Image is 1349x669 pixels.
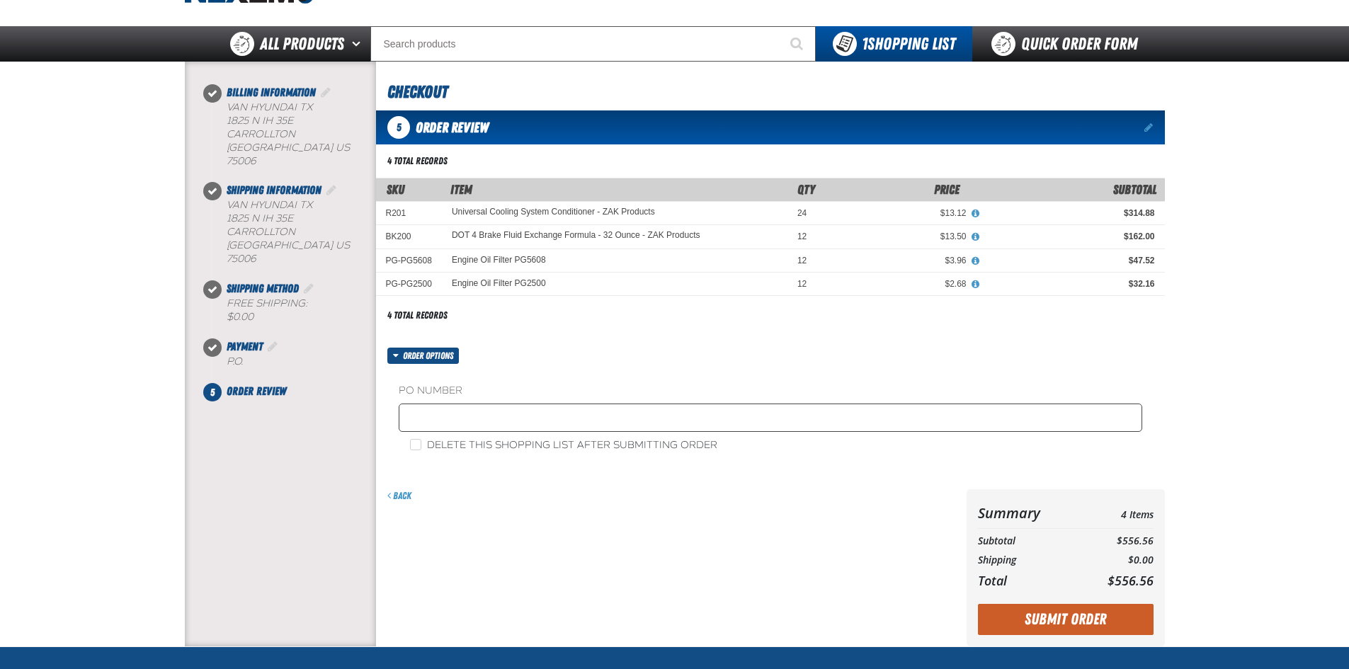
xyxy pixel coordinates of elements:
[816,26,972,62] button: You have 1 Shopping List. Open to view details
[260,31,344,57] span: All Products
[324,183,338,197] a: Edit Shipping Information
[376,272,442,295] td: PG-PG2500
[227,239,333,251] span: [GEOGRAPHIC_DATA]
[302,282,316,295] a: Edit Shipping Method
[967,231,985,244] button: View All Prices for DOT 4 Brake Fluid Exchange Formula - 32 Ounce - ZAK Products
[376,225,442,248] td: BK200
[452,255,546,265] a: Engine Oil Filter PG5608
[1144,122,1155,132] a: Edit items
[387,154,448,168] div: 4 total records
[826,231,966,242] div: $13.50
[1108,572,1154,589] span: $556.56
[212,280,376,338] li: Shipping Method. Step 3 of 5. Completed
[403,348,459,364] span: Order options
[780,26,816,62] button: Start Searching
[336,142,350,154] span: US
[1078,532,1153,551] td: $556.56
[212,383,376,400] li: Order Review. Step 5 of 5. Not Completed
[370,26,816,62] input: Search
[978,532,1079,551] th: Subtotal
[797,256,807,265] span: 12
[1078,501,1153,525] td: 4 Items
[452,278,546,288] a: Engine Oil Filter PG2500
[452,207,655,217] a: Universal Cooling System Conditioner - ZAK Products
[227,199,312,211] span: Van Hyundai TX
[967,255,985,268] button: View All Prices for Engine Oil Filter PG5608
[862,34,867,54] strong: 1
[978,501,1079,525] th: Summary
[227,311,254,323] strong: $0.00
[227,212,293,224] span: 1825 N IH 35E
[227,297,376,324] div: Free Shipping:
[202,84,376,400] nav: Checkout steps. Current step is Order Review. Step 5 of 5
[978,569,1079,592] th: Total
[826,255,966,266] div: $3.96
[387,309,448,322] div: 4 total records
[826,278,966,290] div: $2.68
[227,155,256,167] bdo: 75006
[266,340,280,353] a: Edit Payment
[986,207,1155,219] div: $314.88
[227,384,286,398] span: Order Review
[934,182,960,197] span: Price
[227,282,299,295] span: Shipping Method
[227,355,376,369] div: P.O.
[986,278,1155,290] div: $32.16
[862,34,955,54] span: Shopping List
[227,253,256,265] bdo: 75006
[387,82,448,102] span: Checkout
[227,183,321,197] span: Shipping Information
[347,26,370,62] button: Open All Products pages
[227,86,316,99] span: Billing Information
[227,128,295,140] span: CARROLLTON
[978,551,1079,570] th: Shipping
[450,182,472,197] span: Item
[797,182,815,197] span: Qty
[227,340,263,353] span: Payment
[986,255,1155,266] div: $47.52
[376,248,442,272] td: PG-PG5608
[387,490,411,501] a: Back
[797,231,807,241] span: 12
[797,279,807,289] span: 12
[376,202,442,225] td: R201
[319,86,333,99] a: Edit Billing Information
[986,231,1155,242] div: $162.00
[227,142,333,154] span: [GEOGRAPHIC_DATA]
[797,208,807,218] span: 24
[1078,551,1153,570] td: $0.00
[212,182,376,280] li: Shipping Information. Step 2 of 5. Completed
[416,119,489,136] span: Order Review
[410,439,717,452] label: Delete this shopping list after submitting order
[227,101,312,113] span: Van Hyundai TX
[972,26,1164,62] a: Quick Order Form
[967,278,985,291] button: View All Prices for Engine Oil Filter PG2500
[227,115,293,127] span: 1825 N IH 35E
[227,226,295,238] span: CARROLLTON
[1113,182,1156,197] span: Subtotal
[826,207,966,219] div: $13.12
[967,207,985,220] button: View All Prices for Universal Cooling System Conditioner - ZAK Products
[452,231,700,241] a: DOT 4 Brake Fluid Exchange Formula - 32 Ounce - ZAK Products
[336,239,350,251] span: US
[203,383,222,401] span: 5
[387,116,410,139] span: 5
[387,182,404,197] a: SKU
[212,338,376,383] li: Payment. Step 4 of 5. Completed
[387,348,460,364] button: Order options
[399,384,1142,398] label: PO Number
[212,84,376,182] li: Billing Information. Step 1 of 5. Completed
[978,604,1154,635] button: Submit Order
[410,439,421,450] input: Delete this shopping list after submitting order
